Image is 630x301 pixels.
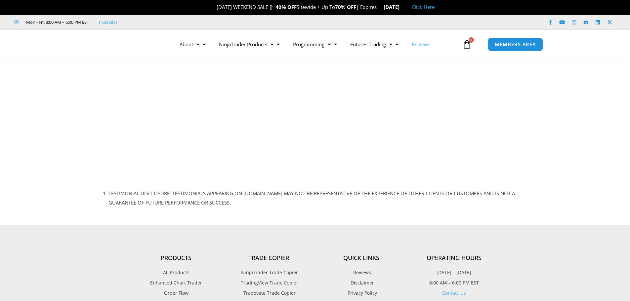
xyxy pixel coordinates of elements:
span: Order Flow [164,289,189,297]
img: 🎉 [211,5,216,10]
a: Tradovate Trade Copier [223,289,315,297]
a: About [173,37,212,52]
h4: Operating Hours [408,254,500,262]
a: Trustpilot [98,18,117,26]
strong: 40% OFF [275,4,297,10]
span: TradingView Trade Copier [239,279,298,287]
img: LogoAI | Affordable Indicators – NinjaTrader [78,32,149,56]
a: NinjaTrader Trade Copier [223,268,315,277]
span: Tradovate Trade Copier [242,289,296,297]
p: [DATE] – [DATE] [408,268,500,277]
a: MEMBERS AREA [488,38,543,51]
h4: Quick Links [315,254,408,262]
span: NinjaTrader Trade Copier [239,268,298,277]
strong: [DATE] [384,4,405,10]
a: TradingView Trade Copier [223,279,315,287]
li: TESTIMONIAL DISCLOSURE: TESTIMONIALS APPEARING ON [DOMAIN_NAME] MAY NOT BE REPRESENTATIVE OF THE ... [108,189,537,207]
span: Disclaimer [349,279,374,287]
a: Contact Us [442,290,466,296]
span: Mon - Fri: 8:00 AM – 6:00 PM EST [24,18,89,26]
a: Reviews [315,268,408,277]
span: Reviews [352,268,371,277]
span: Enhanced Chart Trader [150,279,202,287]
span: 0 [469,37,474,43]
p: 8:00 AM – 6:00 PM EST [408,279,500,287]
a: Enhanced Chart Trader [130,279,223,287]
a: Programming [286,37,344,52]
img: ⌛ [377,5,382,10]
a: Disclaimer [315,279,408,287]
a: Order Flow [130,289,223,297]
h4: Products [130,254,223,262]
a: Click Here [412,4,435,10]
span: All Products [163,268,189,277]
a: Futures Trading [344,37,405,52]
a: 0 [452,35,482,54]
span: [DATE] WEEKEND SALE Sitewide + Up To | Expires [210,4,383,10]
a: Privacy Policy [315,289,408,297]
span: MEMBERS AREA [495,42,536,47]
span: Privacy Policy [346,289,377,297]
a: All Products [130,268,223,277]
img: 🏌️‍♂️ [269,5,273,10]
h4: Trade Copier [223,254,315,262]
a: NinjaTrader Products [212,37,286,52]
img: 🏭 [400,5,405,10]
a: Reviews [405,37,437,52]
nav: Menu [173,37,461,52]
strong: 70% OFF [335,4,356,10]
